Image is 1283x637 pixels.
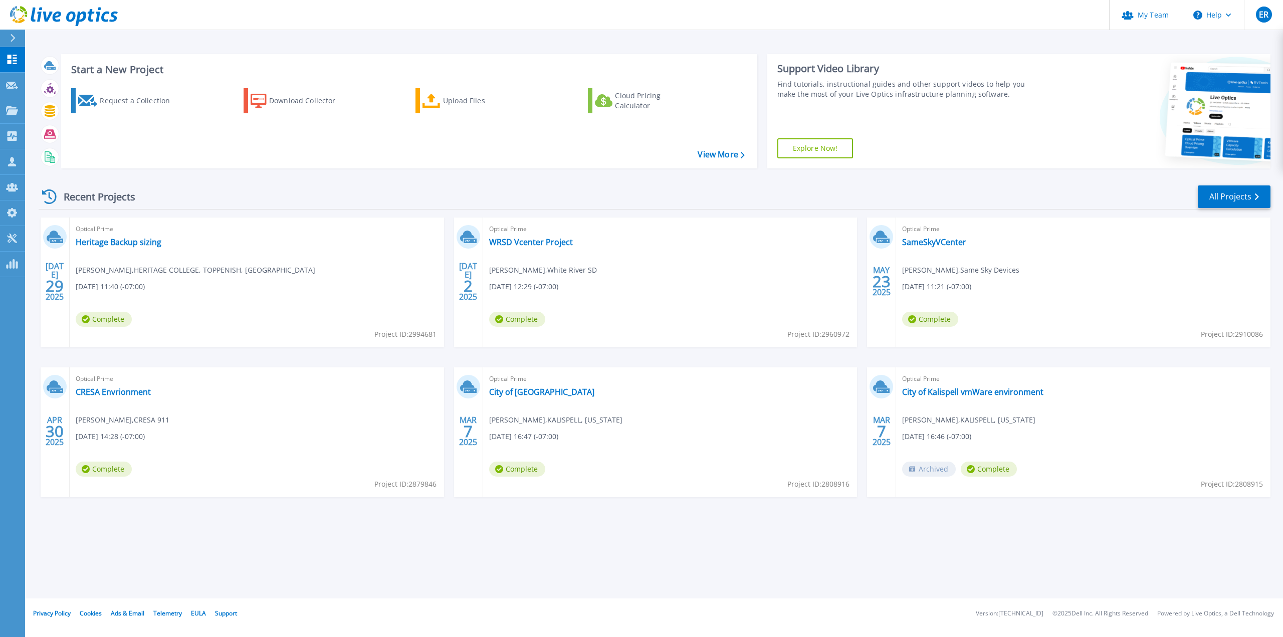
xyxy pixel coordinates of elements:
[1201,479,1263,490] span: Project ID: 2808915
[1157,610,1274,617] li: Powered by Live Optics, a Dell Technology
[244,88,355,113] a: Download Collector
[191,609,206,617] a: EULA
[76,373,438,384] span: Optical Prime
[902,387,1043,397] a: City of Kalispell vmWare environment
[111,609,144,617] a: Ads & Email
[374,329,437,340] span: Project ID: 2994681
[374,479,437,490] span: Project ID: 2879846
[902,373,1264,384] span: Optical Prime
[489,265,597,276] span: [PERSON_NAME] , White River SD
[777,138,853,158] a: Explore Now!
[46,427,64,436] span: 30
[902,281,971,292] span: [DATE] 11:21 (-07:00)
[902,312,958,327] span: Complete
[777,79,1037,99] div: Find tutorials, instructional guides and other support videos to help you make the most of your L...
[877,427,886,436] span: 7
[489,237,573,247] a: WRSD Vcenter Project
[76,462,132,477] span: Complete
[1198,185,1270,208] a: All Projects
[489,387,594,397] a: City of [GEOGRAPHIC_DATA]
[459,413,478,450] div: MAR 2025
[76,312,132,327] span: Complete
[33,609,71,617] a: Privacy Policy
[76,387,151,397] a: CRESA Envrionment
[45,263,64,300] div: [DATE] 2025
[902,237,966,247] a: SameSkyVCenter
[698,150,744,159] a: View More
[45,413,64,450] div: APR 2025
[80,609,102,617] a: Cookies
[872,263,891,300] div: MAY 2025
[489,431,558,442] span: [DATE] 16:47 (-07:00)
[872,413,891,450] div: MAR 2025
[71,64,744,75] h3: Start a New Project
[902,462,956,477] span: Archived
[787,479,849,490] span: Project ID: 2808916
[902,414,1035,426] span: [PERSON_NAME] , KALISPELL, [US_STATE]
[902,265,1019,276] span: [PERSON_NAME] , Same Sky Devices
[615,91,695,111] div: Cloud Pricing Calculator
[1052,610,1148,617] li: © 2025 Dell Inc. All Rights Reserved
[777,62,1037,75] div: Support Video Library
[961,462,1017,477] span: Complete
[269,91,349,111] div: Download Collector
[489,312,545,327] span: Complete
[489,462,545,477] span: Complete
[976,610,1043,617] li: Version: [TECHNICAL_ID]
[489,373,851,384] span: Optical Prime
[489,414,622,426] span: [PERSON_NAME] , KALISPELL, [US_STATE]
[46,282,64,290] span: 29
[464,427,473,436] span: 7
[443,91,523,111] div: Upload Files
[153,609,182,617] a: Telemetry
[489,224,851,235] span: Optical Prime
[76,224,438,235] span: Optical Prime
[76,265,315,276] span: [PERSON_NAME] , HERITAGE COLLEGE, TOPPENISH, [GEOGRAPHIC_DATA]
[902,224,1264,235] span: Optical Prime
[415,88,527,113] a: Upload Files
[76,431,145,442] span: [DATE] 14:28 (-07:00)
[76,237,161,247] a: Heritage Backup sizing
[39,184,149,209] div: Recent Projects
[873,277,891,286] span: 23
[588,88,700,113] a: Cloud Pricing Calculator
[464,282,473,290] span: 2
[902,431,971,442] span: [DATE] 16:46 (-07:00)
[215,609,237,617] a: Support
[76,414,169,426] span: [PERSON_NAME] , CRESA 911
[1259,11,1268,19] span: ER
[459,263,478,300] div: [DATE] 2025
[1201,329,1263,340] span: Project ID: 2910086
[100,91,180,111] div: Request a Collection
[76,281,145,292] span: [DATE] 11:40 (-07:00)
[787,329,849,340] span: Project ID: 2960972
[71,88,183,113] a: Request a Collection
[489,281,558,292] span: [DATE] 12:29 (-07:00)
